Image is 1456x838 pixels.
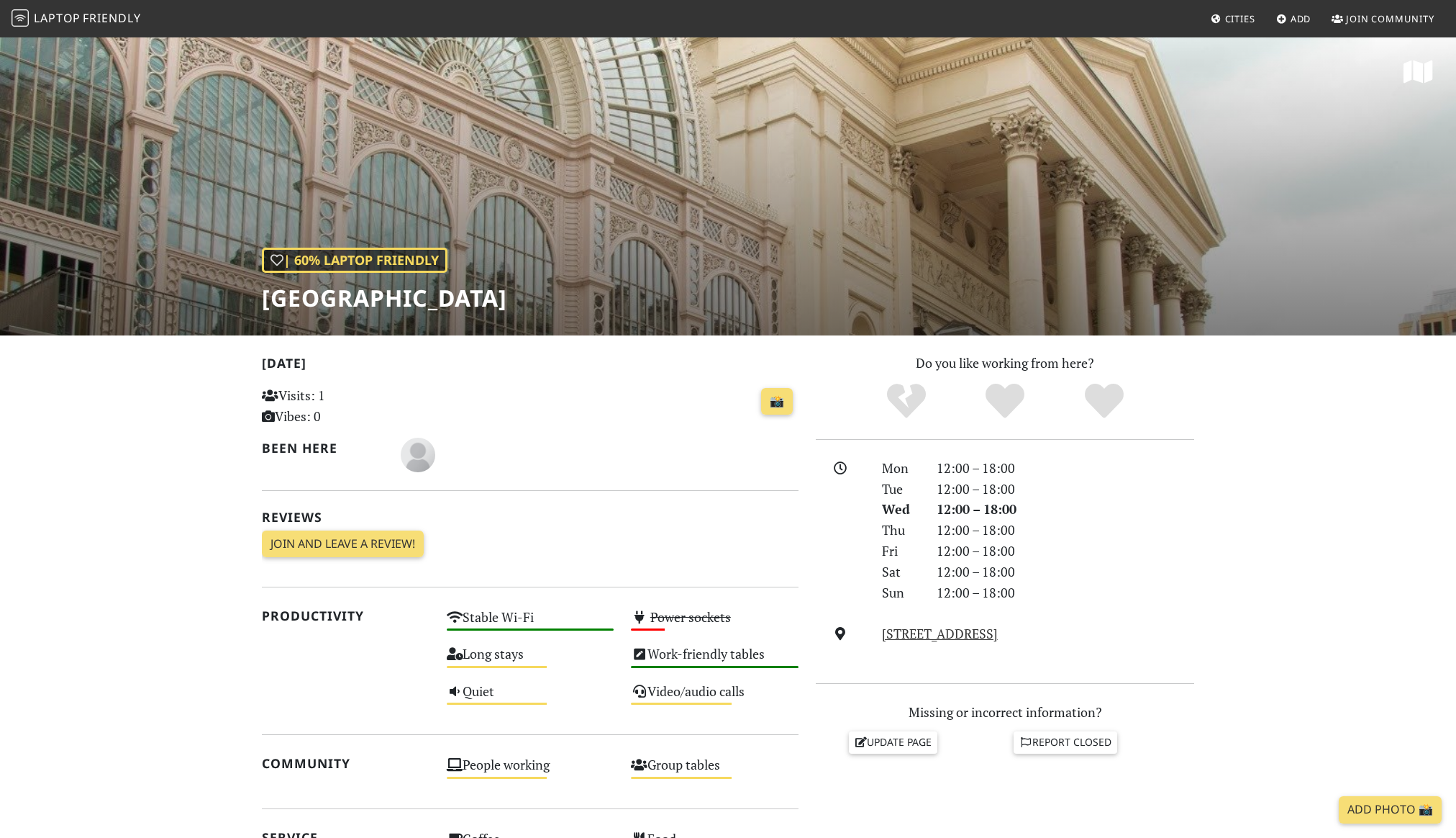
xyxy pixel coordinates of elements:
[262,531,424,558] a: Join and leave a review!
[1326,6,1440,32] a: Join Community
[401,438,435,472] img: blank-535327c66bd565773addf3077783bbfce4b00ec00e9fd257753287c682c7fa38.png
[928,499,1203,520] div: 12:00 – 18:00
[1291,12,1311,25] span: Add
[816,353,1194,374] p: Do you like working from here?
[1205,6,1261,32] a: Cities
[849,731,938,753] a: Update page
[262,385,429,427] p: Visits: 1 Vibes: 0
[438,680,623,716] div: Quiet
[262,608,429,623] h2: Productivity
[928,458,1203,479] div: 12:00 – 18:00
[882,625,998,642] a: [STREET_ADDRESS]
[873,582,928,603] div: Sun
[873,458,928,479] div: Mon
[928,479,1203,500] div: 12:00 – 18:00
[262,510,798,525] h2: Reviews
[622,642,807,679] div: Work-friendly tables
[928,520,1203,541] div: 12:00 – 18:00
[1346,12,1434,25] span: Join Community
[1055,382,1154,421] div: Definitely!
[955,382,1055,421] div: Yes
[816,702,1194,723] p: Missing or incorrect information?
[1339,796,1442,824] a: Add Photo 📸
[262,356,798,377] h2: [DATE]
[761,388,793,415] a: 📸
[928,562,1203,582] div: 12:00 – 18:00
[622,753,807,790] div: Group tables
[1225,12,1255,25] span: Cities
[262,441,383,456] h2: Been here
[622,680,807,716] div: Video/audio calls
[1270,6,1317,32] a: Add
[857,382,956,421] div: No
[34,10,81,26] span: Laptop
[438,753,623,790] div: People working
[438,605,623,642] div: Stable Wi-Fi
[928,582,1203,603] div: 12:00 – 18:00
[1014,731,1117,753] a: Report closed
[262,756,429,771] h2: Community
[401,445,435,462] span: Lydia Cole
[262,284,507,312] h1: [GEOGRAPHIC_DATA]
[12,6,141,32] a: LaptopFriendly LaptopFriendly
[650,608,731,626] s: Power sockets
[262,248,447,273] div: | 60% Laptop Friendly
[873,479,928,500] div: Tue
[873,562,928,582] div: Sat
[873,499,928,520] div: Wed
[873,541,928,562] div: Fri
[83,10,140,26] span: Friendly
[928,541,1203,562] div: 12:00 – 18:00
[12,9,29,27] img: LaptopFriendly
[873,520,928,541] div: Thu
[438,642,623,679] div: Long stays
